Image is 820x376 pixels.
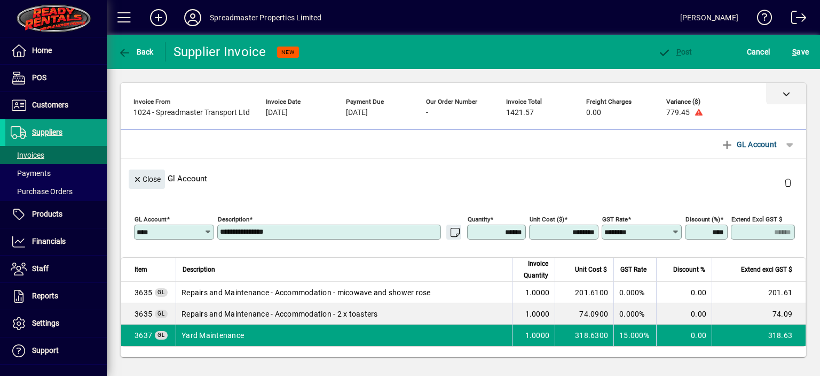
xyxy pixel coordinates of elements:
[176,303,512,325] td: Repairs and Maintenance - Accommodation - 2 x toasters
[32,46,52,55] span: Home
[586,109,601,117] span: 0.00
[133,109,250,117] span: 1024 - Spreadmaster Transport Ltd
[5,310,107,337] a: Settings
[741,264,792,275] span: Extend excl GST $
[5,164,107,182] a: Payments
[749,2,772,37] a: Knowledge Base
[121,159,806,198] div: Gl Account
[790,42,811,62] button: Save
[775,170,801,195] button: Delete
[676,48,681,56] span: P
[32,128,62,136] span: Suppliers
[32,319,59,327] span: Settings
[715,135,782,154] button: GL Account
[183,264,215,275] span: Description
[602,216,628,223] mat-label: GST rate
[680,9,738,26] div: [PERSON_NAME]
[32,101,68,109] span: Customers
[135,287,152,298] span: Repairs and Maintenance - Accommodation
[613,303,656,325] td: 0.000%
[107,42,165,62] app-page-header-button: Back
[575,264,607,275] span: Unit Cost $
[613,325,656,346] td: 15.000%
[512,282,555,303] td: 1.0000
[135,309,152,319] span: Repairs and Maintenance - Accommodation
[468,216,490,223] mat-label: Quantity
[133,171,161,188] span: Close
[141,8,176,27] button: Add
[721,136,777,153] span: GL Account
[712,303,806,325] td: 74.09
[5,256,107,282] a: Staff
[658,48,692,56] span: ost
[5,182,107,201] a: Purchase Orders
[775,178,801,187] app-page-header-button: Delete
[792,43,809,60] span: ave
[135,330,152,341] span: Yard Maintenance
[32,210,62,218] span: Products
[157,289,165,295] span: GL
[11,151,44,159] span: Invoices
[747,43,770,60] span: Cancel
[32,237,66,245] span: Financials
[712,325,806,346] td: 318.63
[135,264,147,275] span: Item
[673,264,705,275] span: Discount %
[5,37,107,64] a: Home
[32,73,46,82] span: POS
[731,216,782,223] mat-label: Extend excl GST $
[115,42,156,62] button: Back
[530,216,564,223] mat-label: Unit Cost ($)
[512,303,555,325] td: 1.0000
[218,216,249,223] mat-label: Description
[135,216,167,223] mat-label: GL Account
[655,42,695,62] button: Post
[32,291,58,300] span: Reports
[11,187,73,196] span: Purchase Orders
[666,109,690,117] span: 779.45
[656,303,712,325] td: 0.00
[129,170,165,189] button: Close
[32,264,49,273] span: Staff
[176,8,210,27] button: Profile
[118,48,154,56] span: Back
[613,282,656,303] td: 0.000%
[555,325,613,346] td: 318.6300
[32,346,59,355] span: Support
[266,109,288,117] span: [DATE]
[5,92,107,119] a: Customers
[5,146,107,164] a: Invoices
[5,337,107,364] a: Support
[157,332,165,338] span: GL
[281,49,295,56] span: NEW
[346,109,368,117] span: [DATE]
[210,9,321,26] div: Spreadmaster Properties Limited
[157,311,165,317] span: GL
[512,325,555,346] td: 1.0000
[712,282,806,303] td: 201.61
[656,325,712,346] td: 0.00
[5,228,107,255] a: Financials
[620,264,646,275] span: GST Rate
[555,303,613,325] td: 74.0900
[744,42,773,62] button: Cancel
[426,109,428,117] span: -
[555,282,613,303] td: 201.6100
[506,109,534,117] span: 1421.57
[176,282,512,303] td: Repairs and Maintenance - Accommodation - micowave and shower rose
[685,216,720,223] mat-label: Discount (%)
[126,174,168,183] app-page-header-button: Close
[656,282,712,303] td: 0.00
[792,48,797,56] span: S
[174,43,266,60] div: Supplier Invoice
[519,258,548,281] span: Invoice Quantity
[5,65,107,91] a: POS
[5,283,107,310] a: Reports
[5,201,107,228] a: Products
[783,2,807,37] a: Logout
[11,169,51,178] span: Payments
[176,325,512,346] td: Yard Maintenance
